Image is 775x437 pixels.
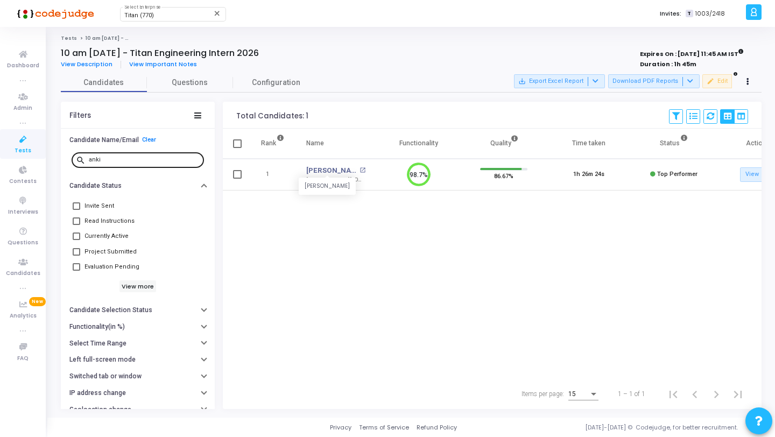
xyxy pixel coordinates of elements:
div: [PERSON_NAME] [299,178,356,195]
mat-icon: edit [707,77,714,85]
div: Items per page: [522,389,564,399]
h6: Geolocation change [69,406,131,414]
a: Terms of Service [359,423,409,432]
a: View Description [61,61,121,68]
button: Candidate Selection Status [61,302,215,319]
button: Functionality(in %) [61,319,215,335]
h6: View more [119,280,157,292]
h6: Left full-screen mode [69,356,136,364]
span: 15 [568,390,576,398]
span: 86.67% [494,171,513,181]
span: Project Submitted [84,245,137,258]
span: Currently Active [84,230,129,243]
button: Download PDF Reports [608,74,700,88]
span: FAQ [17,354,29,363]
h4: 10 am [DATE] - Titan Engineering Intern 2026 [61,48,259,59]
span: Questions [8,238,38,248]
td: 1 [250,159,295,191]
h6: Candidate Status [69,182,122,190]
mat-icon: open_in_new [760,170,770,179]
a: Refund Policy [417,423,457,432]
h6: Select Time Range [69,340,126,348]
span: New [29,297,46,306]
div: 1 – 1 of 1 [618,389,645,399]
span: View Important Notes [129,60,197,68]
a: Tests [61,35,77,41]
nav: breadcrumb [61,35,762,42]
span: Read Instructions [84,215,135,228]
span: T [686,10,693,18]
span: Admin [13,104,32,113]
div: Total Candidates: 1 [236,112,308,121]
span: Dashboard [7,61,39,71]
h6: Candidate Selection Status [69,306,152,314]
a: Clear [142,136,156,143]
strong: Expires On : [DATE] 11:45 AM IST [640,47,744,59]
button: Export Excel Report [514,74,605,88]
button: Select Time Range [61,335,215,351]
div: [EMAIL_ADDRESS][DOMAIN_NAME] [306,176,365,184]
input: Search... [89,157,200,163]
span: Candidates [61,77,147,88]
span: Evaluation Pending [84,260,139,273]
button: Previous page [684,383,706,405]
div: Time taken [572,137,605,149]
span: Candidates [6,269,40,278]
span: Contests [9,177,37,186]
span: Questions [147,77,233,88]
th: Quality [461,129,546,159]
a: Privacy [330,423,351,432]
button: Last page [727,383,749,405]
div: View Options [720,109,748,124]
mat-icon: open_in_new [360,167,365,173]
div: Name [306,137,324,149]
span: Configuration [252,77,300,88]
button: Geolocation change [61,401,215,418]
button: Switched tab or window [61,368,215,385]
a: View Important Notes [121,61,205,68]
h6: Switched tab or window [69,372,142,380]
button: First page [663,383,684,405]
span: Tests [15,146,31,156]
button: Left full-screen mode [61,351,215,368]
span: Interviews [8,208,38,217]
mat-select: Items per page: [568,391,598,398]
span: Top Performer [657,171,697,178]
mat-icon: save_alt [518,77,526,85]
span: 1003/2418 [695,9,725,18]
button: Next page [706,383,727,405]
button: IP address change [61,385,215,401]
h6: Candidate Name/Email [69,136,139,144]
th: Rank [250,129,295,159]
span: Analytics [10,312,37,321]
a: [PERSON_NAME] [306,165,357,176]
button: Candidate Name/EmailClear [61,131,215,148]
label: Invites: [660,9,681,18]
th: Functionality [376,129,461,159]
span: 10 am [DATE] - Titan Engineering Intern 2026 [86,35,205,41]
span: Invite Sent [84,200,114,213]
strong: Duration : 1h 45m [640,60,696,68]
span: View Description [61,60,112,68]
h6: IP address change [69,389,126,397]
button: Edit [702,74,732,88]
th: Status [631,129,716,159]
mat-icon: search [76,155,89,165]
div: 1h 26m 24s [573,170,604,179]
h6: Functionality(in %) [69,323,125,331]
div: [DATE]-[DATE] © Codejudge, for better recruitment. [457,423,762,432]
img: logo [13,3,94,24]
span: Titan (770) [124,12,154,19]
div: Filters [69,111,91,120]
button: Candidate Status [61,178,215,194]
mat-icon: Clear [213,9,222,18]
